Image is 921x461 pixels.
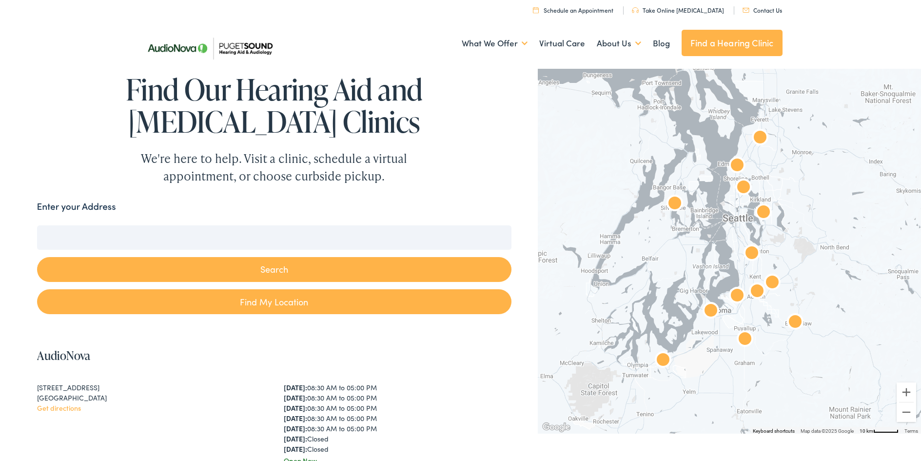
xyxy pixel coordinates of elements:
div: AudioNova [736,239,767,270]
div: AudioNova [659,189,690,220]
h1: Find Our Hearing Aid and [MEDICAL_DATA] Clinics [37,73,511,138]
button: Map Scale: 10 km per 48 pixels [857,427,901,434]
img: Google [540,421,572,434]
a: About Us [597,25,641,61]
strong: [DATE]: [284,403,307,413]
button: Search [37,257,511,282]
strong: [DATE]: [284,413,307,423]
div: AudioNova [722,151,753,182]
div: We're here to help. Visit a clinic, schedule a virtual appointment, or choose curbside pickup. [118,150,430,185]
div: [STREET_ADDRESS] [37,382,265,393]
a: Terms (opens in new tab) [904,428,918,434]
img: utility icon [743,8,749,13]
strong: [DATE]: [284,423,307,433]
strong: [DATE]: [284,434,307,443]
a: AudioNova [37,347,90,363]
strong: [DATE]: [284,444,307,454]
div: AudioNova [695,296,726,327]
a: Schedule an Appointment [533,6,613,14]
div: 08:30 AM to 05:00 PM 08:30 AM to 05:00 PM 08:30 AM to 05:00 PM 08:30 AM to 05:00 PM 08:30 AM to 0... [284,382,511,454]
strong: [DATE]: [284,393,307,402]
a: Open this area in Google Maps (opens a new window) [540,421,572,434]
a: Get directions [37,403,81,413]
div: Puget Sound Hearing Aid &#038; Audiology by AudioNova [745,123,776,154]
a: Contact Us [743,6,782,14]
button: Keyboard shortcuts [753,428,795,435]
a: What We Offer [462,25,528,61]
a: Take Online [MEDICAL_DATA] [632,6,724,14]
span: 10 km [860,428,873,434]
div: AudioNova [728,173,759,204]
strong: [DATE]: [284,382,307,392]
button: Zoom in [897,382,916,402]
div: AudioNova [722,281,753,312]
img: utility icon [533,7,539,13]
div: AudioNova [742,277,773,308]
input: Enter your address or zip code [37,225,511,250]
div: AudioNova [729,324,761,356]
div: [GEOGRAPHIC_DATA] [37,393,265,403]
div: AudioNova [647,345,679,377]
a: Blog [653,25,670,61]
a: Virtual Care [539,25,585,61]
span: Map data ©2025 Google [801,428,854,434]
div: AudioNova [757,268,788,299]
img: utility icon [632,7,639,13]
div: AudioNova [748,198,779,229]
button: Zoom out [897,402,916,422]
label: Enter your Address [37,200,116,214]
a: Find My Location [37,289,511,314]
div: AudioNova [780,307,811,339]
a: Find a Hearing Clinic [682,30,783,56]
